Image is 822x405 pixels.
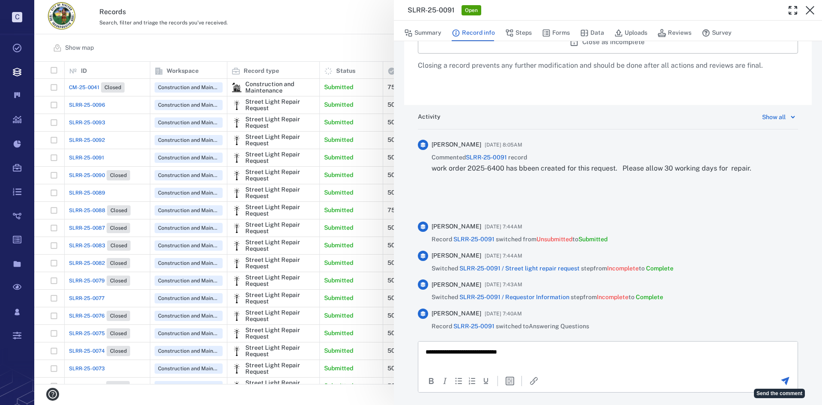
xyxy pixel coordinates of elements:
[453,236,494,243] a: SLRR-25-0091
[12,12,22,22] p: C
[529,376,539,386] button: Insert/edit link
[432,309,481,318] span: [PERSON_NAME]
[485,140,522,150] span: [DATE] 8:05AM
[485,309,522,319] span: [DATE] 7:40AM
[481,376,491,386] button: Underline
[485,279,522,290] span: [DATE] 7:43AM
[463,7,479,14] span: Open
[646,265,673,272] span: Complete
[432,235,608,244] span: Record switched from to
[432,252,481,260] span: [PERSON_NAME]
[432,281,481,289] span: [PERSON_NAME]
[614,25,647,41] button: Uploads
[432,163,751,174] p: work order 2025-6400 has bbeen created for this request. Please allow 30 working days for repair.
[459,265,580,272] a: SLRR-25-0091 / Street light repair request
[762,112,786,122] div: Show all
[636,294,663,300] span: Complete
[459,294,569,300] a: SLRR-25-0091 / Requestor Information
[418,342,798,369] iframe: Rich Text Area
[432,293,663,302] span: Switched step from to
[578,236,608,243] span: Submitted
[404,25,441,41] button: Summary
[432,222,481,231] span: [PERSON_NAME]
[607,265,639,272] span: Incomplete
[658,25,691,41] button: Reviews
[19,6,37,14] span: Help
[505,25,532,41] button: Steps
[485,251,522,261] span: [DATE] 7:44AM
[529,323,589,330] span: Answering Questions
[432,264,673,273] span: Switched step from to
[418,113,441,121] h6: Activity
[702,25,732,41] button: Survey
[505,376,515,386] button: Insert template
[453,323,494,330] a: SLRR-25-0091
[426,376,436,386] button: Bold
[542,25,570,41] button: Forms
[452,25,495,41] button: Record info
[784,2,801,19] button: Toggle Fullscreen
[418,60,798,71] p: Closing a record prevents any further modification and should be done after all actions and revie...
[467,376,477,386] div: Numbered list
[432,322,589,331] span: Record switched to
[597,294,628,300] span: Incomplete
[432,141,481,149] span: [PERSON_NAME]
[432,153,527,162] span: Commented record
[801,2,819,19] button: Close
[466,154,507,161] a: SLRR-25-0091
[580,25,604,41] button: Data
[453,376,464,386] div: Bullet list
[780,376,790,386] button: Send the comment
[485,222,522,232] span: [DATE] 7:44AM
[418,31,798,53] button: Close as incomplete
[536,236,572,243] span: Unsubmitted
[440,376,450,386] button: Italic
[408,5,455,15] h3: SLRR-25-0091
